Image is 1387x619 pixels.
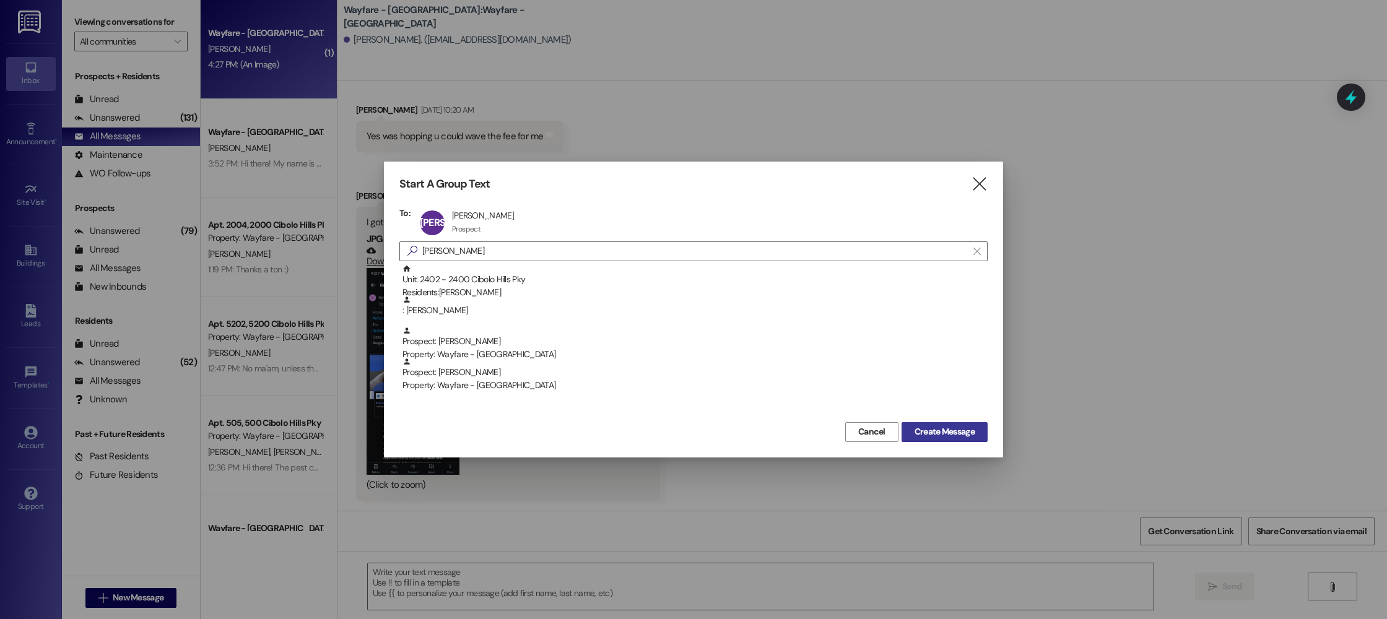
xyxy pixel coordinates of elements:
div: Unit: 2402 - 2400 Cibolo Hills PkyResidents:[PERSON_NAME] [399,264,988,295]
i:  [971,178,988,191]
i:  [402,245,422,258]
div: Prospect: [PERSON_NAME] [402,357,988,392]
button: Clear text [967,242,987,261]
div: Unit: 2402 - 2400 Cibolo Hills Pky [402,264,988,300]
span: Create Message [915,425,975,438]
div: Property: Wayfare - [GEOGRAPHIC_DATA] [402,379,988,392]
div: Prospect: [PERSON_NAME]Property: Wayfare - [GEOGRAPHIC_DATA] [399,357,988,388]
button: Cancel [845,422,898,442]
div: Prospect: [PERSON_NAME]Property: Wayfare - [GEOGRAPHIC_DATA] [399,326,988,357]
div: Residents: [PERSON_NAME] [402,286,988,299]
button: Create Message [902,422,988,442]
div: [PERSON_NAME] [452,210,514,221]
div: Prospect: [PERSON_NAME] [402,326,988,361]
div: : [PERSON_NAME] [402,295,988,317]
div: Property: Wayfare - [GEOGRAPHIC_DATA] [402,348,988,361]
span: [PERSON_NAME] [420,216,497,229]
input: Search for any contact or apartment [422,243,967,260]
div: Prospect [452,224,480,234]
i:  [973,246,980,256]
div: : [PERSON_NAME] [399,295,988,326]
h3: To: [399,207,411,219]
h3: Start A Group Text [399,177,490,191]
span: Cancel [858,425,885,438]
